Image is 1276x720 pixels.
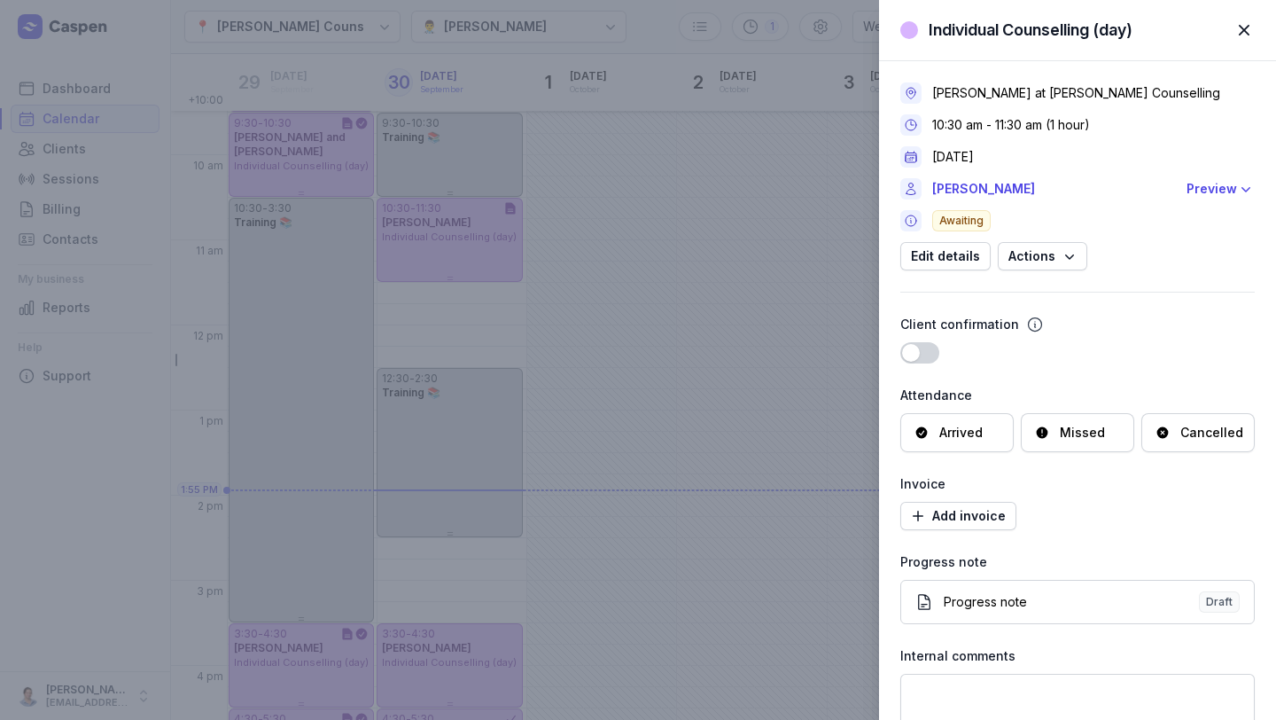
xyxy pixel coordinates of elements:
div: Arrived [939,424,983,442]
span: Edit details [911,246,980,267]
a: [PERSON_NAME] [932,178,1176,200]
div: Cancelled [1180,424,1243,442]
div: Individual Counselling (day) [929,20,1132,41]
div: Internal comments [900,646,1255,667]
div: Preview [1187,178,1237,200]
span: Draft [1199,591,1240,613]
div: Progress note [944,593,1199,611]
div: Invoice [900,473,1255,495]
button: Edit details [900,242,991,270]
div: [PERSON_NAME] at [PERSON_NAME] Counselling [932,84,1220,102]
span: Awaiting [932,210,991,231]
div: Client confirmation [900,314,1019,335]
div: Missed [1060,424,1105,442]
div: [DATE] [932,148,974,166]
div: Progress note [900,552,1255,573]
div: Attendance [900,385,1255,406]
div: 10:30 am - 11:30 am (1 hour) [932,116,1090,134]
a: Progress noteDraft [900,580,1255,624]
span: Add invoice [911,505,1006,527]
span: Actions [1008,246,1077,267]
button: Preview [1187,178,1255,200]
button: Actions [998,242,1087,270]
